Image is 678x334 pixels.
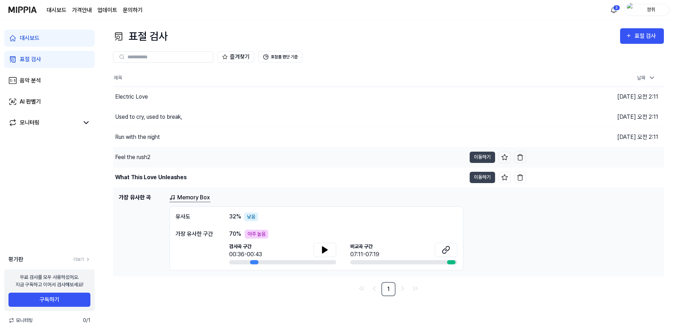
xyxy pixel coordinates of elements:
a: 음악 분석 [4,72,95,89]
div: 07:11-07:19 [350,250,379,259]
div: AI 판별기 [20,98,41,106]
div: 대시보드 [20,34,40,42]
a: Go to last page [410,283,421,294]
a: Go to next page [397,283,408,294]
td: [DATE] 오후 5:21 [526,167,664,187]
td: [DATE] 오전 2:11 [526,107,664,127]
span: 32 % [229,212,241,221]
div: Run with the night [115,133,160,141]
div: 표절 검사 [113,28,168,44]
button: 이동하기 [470,172,495,183]
img: profile [627,3,635,17]
button: 표절률 판단 기준 [258,51,302,63]
a: 표절 검사 [4,51,95,68]
img: 알림 [609,6,618,14]
a: 대시보드 [4,30,95,47]
a: 모니터링 [8,118,79,127]
img: delete [517,174,524,181]
span: 70 % [229,230,241,238]
div: 무료 검사를 모두 사용하셨어요. 지금 구독하고 이어서 검사해보세요! [16,274,83,288]
div: 유사도 [176,212,215,221]
span: 0 / 1 [83,317,90,324]
button: 표절 검사 [620,28,664,44]
button: 즐겨찾기 [218,51,254,63]
button: 구독하기 [8,293,90,307]
img: delete [517,154,524,161]
div: 가장 유사한 구간 [176,230,215,238]
td: [DATE] 오전 1:34 [526,147,664,167]
a: 가격안내 [72,6,92,14]
a: 대시보드 [47,6,66,14]
div: 00:36-00:43 [229,250,262,259]
td: [DATE] 오전 2:11 [526,87,664,107]
span: 모니터링 [8,317,33,324]
div: Feel the rush2 [115,153,150,162]
td: [DATE] 오전 2:11 [526,127,664,147]
span: 검사곡 구간 [229,243,262,250]
a: Memory Box [169,193,210,202]
nav: pagination [113,282,664,296]
div: 아주 높음 [245,230,268,239]
span: 평가판 [8,255,23,264]
div: Electric Love [115,93,148,101]
div: 표절 검사 [20,55,41,64]
div: 낮음 [244,212,258,221]
a: Go to first page [356,283,367,294]
a: 더보기 [73,256,90,263]
div: 음악 분석 [20,76,41,85]
div: 날짜 [634,72,658,84]
div: 깡쥐 [637,6,665,13]
a: 문의하기 [123,6,143,14]
th: 제목 [113,70,526,87]
h1: 가장 유사한 곡 [119,193,164,270]
button: 알림3 [608,4,619,16]
div: 표절 검사 [635,31,658,41]
button: 이동하기 [470,152,495,163]
a: 1 [381,282,395,296]
a: 업데이트 [97,6,117,14]
button: profile깡쥐 [624,4,670,16]
span: 비교곡 구간 [350,243,379,250]
div: What This Love Unleashes [115,173,186,182]
div: 3 [613,5,620,11]
div: Used to cry, used to break, [115,113,182,121]
a: Go to previous page [369,283,380,294]
a: AI 판별기 [4,93,95,110]
div: 모니터링 [20,118,40,127]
